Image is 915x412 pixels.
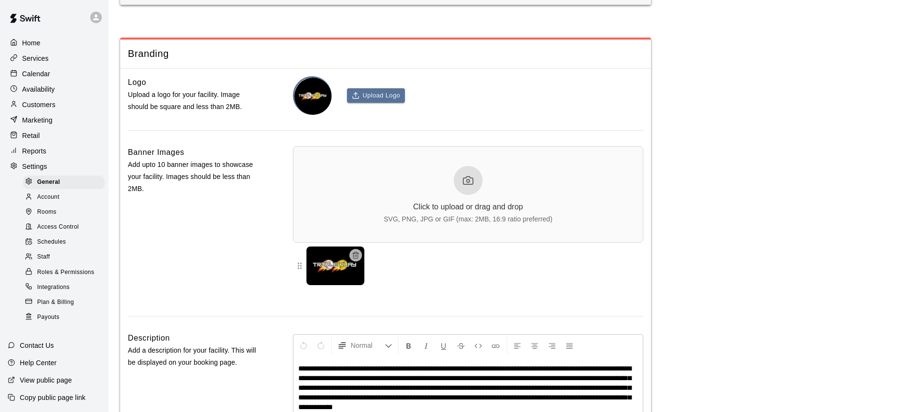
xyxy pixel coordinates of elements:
[8,128,101,143] a: Retail
[22,84,55,94] p: Availability
[128,89,262,113] p: Upload a logo for your facility. Image should be square and less than 2MB.
[8,51,101,66] a: Services
[37,237,66,247] span: Schedules
[20,393,85,402] p: Copy public page link
[37,222,79,232] span: Access Control
[23,250,109,265] a: Staff
[23,235,105,249] div: Schedules
[23,176,105,189] div: General
[413,203,523,211] div: Click to upload or drag and drop
[37,192,59,202] span: Account
[20,375,72,385] p: View public page
[23,220,105,234] div: Access Control
[384,215,552,223] div: SVG, PNG, JPG or GIF (max: 2MB, 16:9 ratio preferred)
[22,146,46,156] p: Reports
[23,250,105,264] div: Staff
[306,247,364,285] img: Banner 1
[23,280,109,295] a: Integrations
[435,337,452,354] button: Format Underline
[313,337,329,354] button: Redo
[8,113,101,127] a: Marketing
[128,76,146,89] h6: Logo
[37,283,70,292] span: Integrations
[20,358,56,368] p: Help Center
[401,337,417,354] button: Format Bold
[8,36,101,50] a: Home
[527,337,543,354] button: Center Align
[23,220,109,235] a: Access Control
[128,344,262,369] p: Add a description for your facility. This will be displayed on your booking page.
[23,175,109,190] a: General
[128,159,262,195] p: Add upto 10 banner images to showcase your facility. Images should be less than 2MB.
[37,252,50,262] span: Staff
[37,298,74,307] span: Plan & Billing
[23,205,109,220] a: Rooms
[22,100,55,110] p: Customers
[22,38,41,48] p: Home
[22,54,49,63] p: Services
[487,337,504,354] button: Insert Link
[37,178,60,187] span: General
[23,311,105,324] div: Payouts
[128,47,643,60] span: Branding
[561,337,578,354] button: Justify Align
[453,337,469,354] button: Format Strikethrough
[23,206,105,219] div: Rooms
[23,266,105,279] div: Roles & Permissions
[20,341,54,350] p: Contact Us
[294,78,332,115] img: Triple Play logo
[23,235,109,250] a: Schedules
[347,88,405,103] button: Upload Logo
[37,207,56,217] span: Rooms
[295,337,312,354] button: Undo
[22,69,50,79] p: Calendar
[37,268,94,277] span: Roles & Permissions
[8,67,101,81] a: Calendar
[23,191,105,204] div: Account
[333,337,396,354] button: Formatting Options
[509,337,526,354] button: Left Align
[22,162,47,171] p: Settings
[8,144,101,158] a: Reports
[351,341,385,350] span: Normal
[37,313,59,322] span: Payouts
[8,159,101,174] a: Settings
[23,190,109,205] a: Account
[22,115,53,125] p: Marketing
[23,265,109,280] a: Roles & Permissions
[8,82,101,96] a: Availability
[23,296,105,309] div: Plan & Billing
[23,281,105,294] div: Integrations
[544,337,560,354] button: Right Align
[470,337,486,354] button: Insert Code
[128,332,170,344] h6: Description
[8,97,101,112] a: Customers
[23,295,109,310] a: Plan & Billing
[23,310,109,325] a: Payouts
[128,146,184,159] h6: Banner Images
[22,131,40,140] p: Retail
[418,337,434,354] button: Format Italics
